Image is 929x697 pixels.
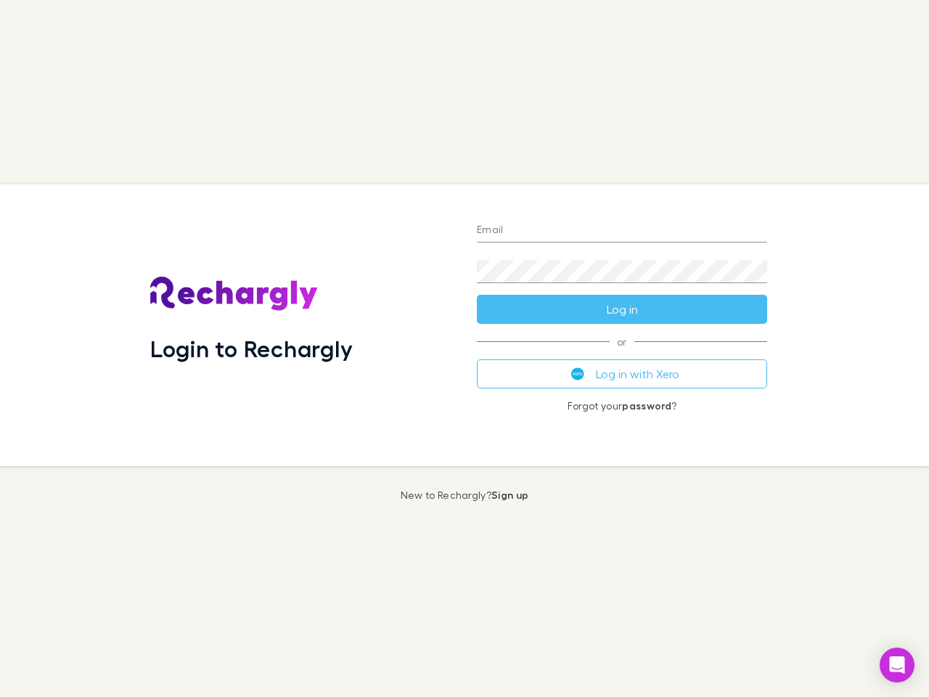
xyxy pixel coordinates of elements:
img: Rechargly's Logo [150,277,319,311]
a: password [622,399,671,412]
p: Forgot your ? [477,400,767,412]
p: New to Rechargly? [401,489,529,501]
button: Log in [477,295,767,324]
span: or [477,341,767,342]
h1: Login to Rechargly [150,335,353,362]
div: Open Intercom Messenger [880,648,914,682]
a: Sign up [491,489,528,501]
button: Log in with Xero [477,359,767,388]
img: Xero's logo [571,367,584,380]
